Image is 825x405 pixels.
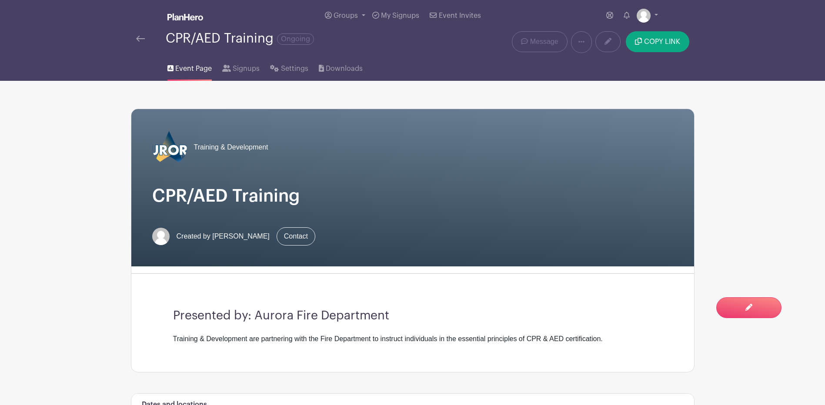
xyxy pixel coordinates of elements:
[166,31,314,46] div: CPR/AED Training
[334,12,358,19] span: Groups
[136,36,145,42] img: back-arrow-29a5d9b10d5bd6ae65dc969a981735edf675c4d7a1fe02e03b50dbd4ba3cdb55.svg
[277,227,315,246] a: Contact
[173,334,652,344] div: Training & Development are partnering with the Fire Department to instruct individuals in the ess...
[319,53,363,81] a: Downloads
[152,186,673,206] h1: CPR/AED Training
[381,12,419,19] span: My Signups
[167,53,212,81] a: Event Page
[530,37,558,47] span: Message
[177,231,270,242] span: Created by [PERSON_NAME]
[194,142,268,153] span: Training & Development
[270,53,308,81] a: Settings
[281,63,308,74] span: Settings
[644,38,680,45] span: COPY LINK
[512,31,567,52] a: Message
[152,228,170,245] img: default-ce2991bfa6775e67f084385cd625a349d9dcbb7a52a09fb2fda1e96e2d18dcdb.png
[167,13,203,20] img: logo_white-6c42ec7e38ccf1d336a20a19083b03d10ae64f83f12c07503d8b9e83406b4c7d.svg
[222,53,260,81] a: Signups
[277,33,314,45] span: Ongoing
[152,130,187,165] img: 2023_COA_Horiz_Logo_PMS_BlueStroke%204.png
[173,309,652,323] h3: Presented by: Aurora Fire Department
[626,31,689,52] button: COPY LINK
[439,12,481,19] span: Event Invites
[326,63,363,74] span: Downloads
[637,9,651,23] img: default-ce2991bfa6775e67f084385cd625a349d9dcbb7a52a09fb2fda1e96e2d18dcdb.png
[175,63,212,74] span: Event Page
[233,63,260,74] span: Signups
